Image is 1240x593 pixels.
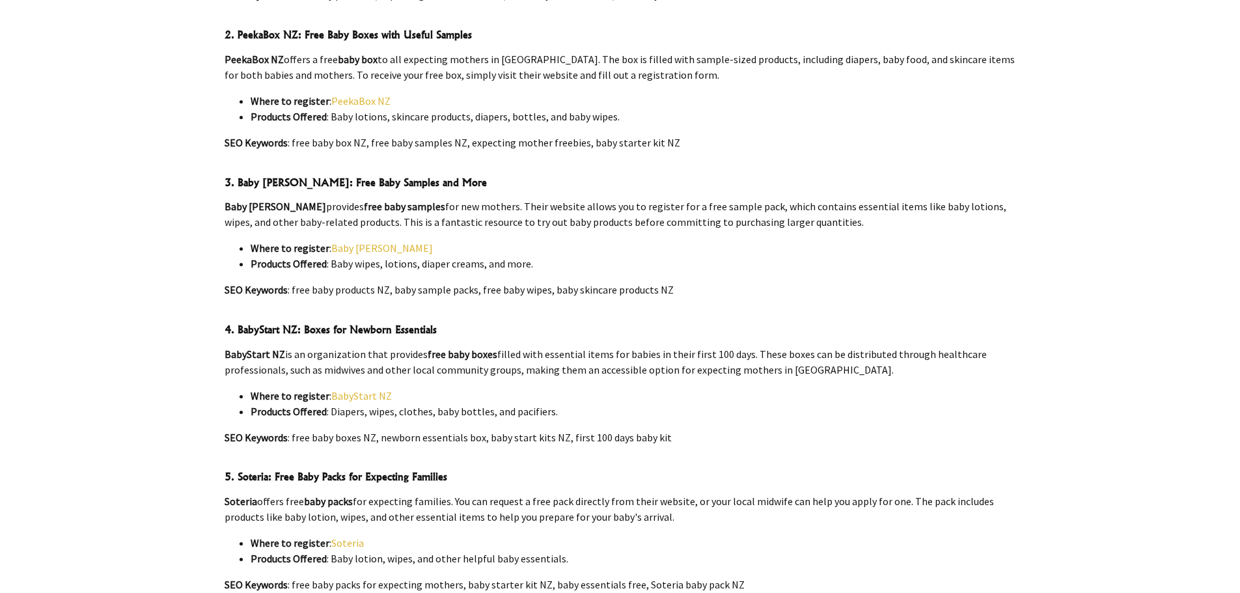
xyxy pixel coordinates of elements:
[225,283,288,296] strong: SEO Keywords
[251,405,327,418] strong: Products Offered
[225,495,257,508] strong: Soteria
[225,323,437,336] strong: 4. BabyStart NZ: Boxes for Newborn Essentials
[331,94,391,107] a: PeekaBox NZ
[251,535,1016,551] li: :
[225,200,326,213] strong: Baby [PERSON_NAME]
[251,551,1016,566] li: : Baby lotion, wipes, and other helpful baby essentials.
[251,388,1016,404] li: :
[225,282,1016,297] p: : free baby products NZ, baby sample packs, free baby wipes, baby skincare products NZ
[225,53,284,66] strong: PeekaBox NZ
[304,495,353,508] strong: baby packs
[251,94,329,107] strong: Where to register
[225,470,447,483] strong: 5. Soteria: Free Baby Packs for Expecting Families
[251,404,1016,419] li: : Diapers, wipes, clothes, baby bottles, and pacifiers.
[225,28,472,41] strong: 2. PeekaBox NZ: Free Baby Boxes with Useful Samples
[251,257,327,270] strong: Products Offered
[251,536,329,549] strong: Where to register
[338,53,378,66] strong: baby box
[225,493,1016,525] p: offers free for expecting families. You can request a free pack directly from their website, or y...
[225,577,1016,592] p: : free baby packs for expecting mothers, baby starter kit NZ, baby essentials free, Soteria baby ...
[225,346,1016,378] p: is an organization that provides filled with essential items for babies in their first 100 days. ...
[251,389,329,402] strong: Where to register
[364,200,445,213] strong: free baby samples
[331,536,364,549] a: Soteria
[225,578,288,591] strong: SEO Keywords
[225,176,487,189] strong: 3. Baby [PERSON_NAME]: Free Baby Samples and More
[251,241,329,255] strong: Where to register
[225,199,1016,230] p: provides for new mothers. Their website allows you to register for a free sample pack, which cont...
[225,348,285,361] strong: BabyStart NZ
[251,256,1016,271] li: : Baby wipes, lotions, diaper creams, and more.
[251,109,1016,124] li: : Baby lotions, skincare products, diapers, bottles, and baby wipes.
[225,431,288,444] strong: SEO Keywords
[225,135,1016,150] p: : free baby box NZ, free baby samples NZ, expecting mother freebies, baby starter kit NZ
[225,51,1016,83] p: offers a free to all expecting mothers in [GEOGRAPHIC_DATA]. The box is filled with sample-sized ...
[251,110,327,123] strong: Products Offered
[251,240,1016,256] li: :
[251,552,327,565] strong: Products Offered
[428,348,497,361] strong: free baby boxes
[225,136,288,149] strong: SEO Keywords
[331,241,433,255] a: Baby [PERSON_NAME]
[251,93,1016,109] li: :
[225,430,1016,445] p: : free baby boxes NZ, newborn essentials box, baby start kits NZ, first 100 days baby kit
[331,389,392,402] a: BabyStart NZ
